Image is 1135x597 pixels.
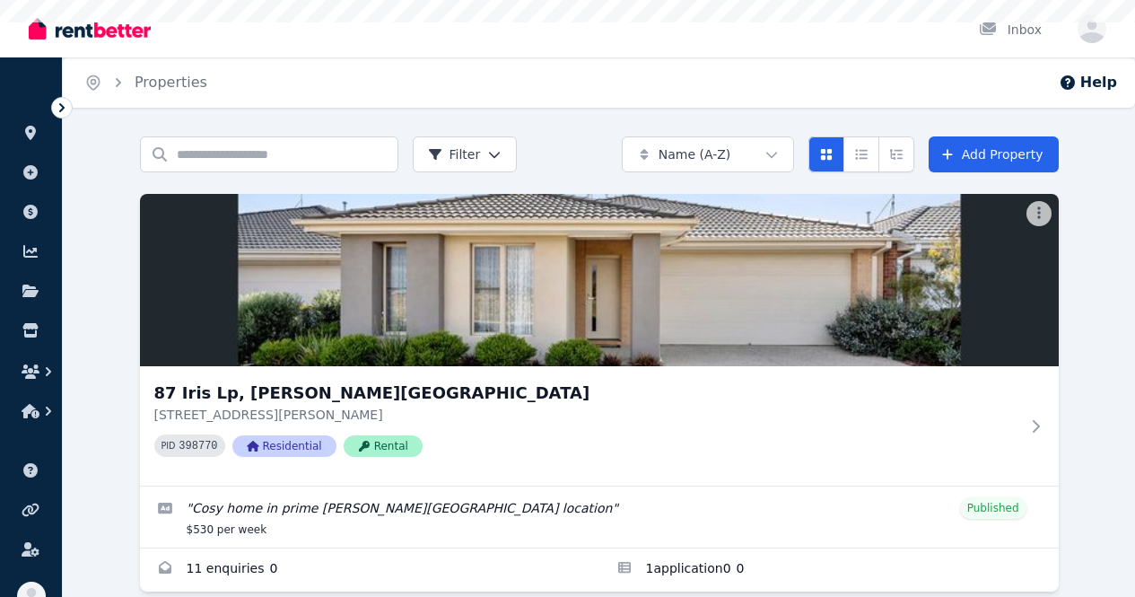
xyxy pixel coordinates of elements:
h3: 87 Iris Lp, [PERSON_NAME][GEOGRAPHIC_DATA] [154,381,1019,406]
button: Name (A-Z) [622,136,794,172]
p: [STREET_ADDRESS][PERSON_NAME] [154,406,1019,424]
a: Properties [135,74,207,91]
div: Inbox [979,21,1042,39]
button: Help [1059,72,1117,93]
span: Name (A-Z) [659,145,731,163]
code: 398770 [179,440,217,452]
button: Filter [413,136,518,172]
img: 87 Iris Lp, Armstrong Creek [140,194,1059,366]
button: Card view [808,136,844,172]
span: Rental [344,435,423,457]
img: RentBetter [29,15,151,42]
button: Compact list view [843,136,879,172]
button: Expanded list view [878,136,914,172]
a: Edit listing: Cosy home in prime Armstrong Creek location [140,487,1059,548]
span: Filter [428,145,481,163]
a: Applications for 87 Iris Lp, Armstrong Creek [599,549,1059,592]
nav: Breadcrumb [63,57,229,108]
small: PID [162,441,176,451]
a: Add Property [929,136,1059,172]
div: View options [808,136,914,172]
span: Residential [232,435,336,457]
a: Enquiries for 87 Iris Lp, Armstrong Creek [140,549,599,592]
a: 87 Iris Lp, Armstrong Creek87 Iris Lp, [PERSON_NAME][GEOGRAPHIC_DATA][STREET_ADDRESS][PERSON_NAME... [140,194,1059,486]
button: More options [1026,201,1052,226]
